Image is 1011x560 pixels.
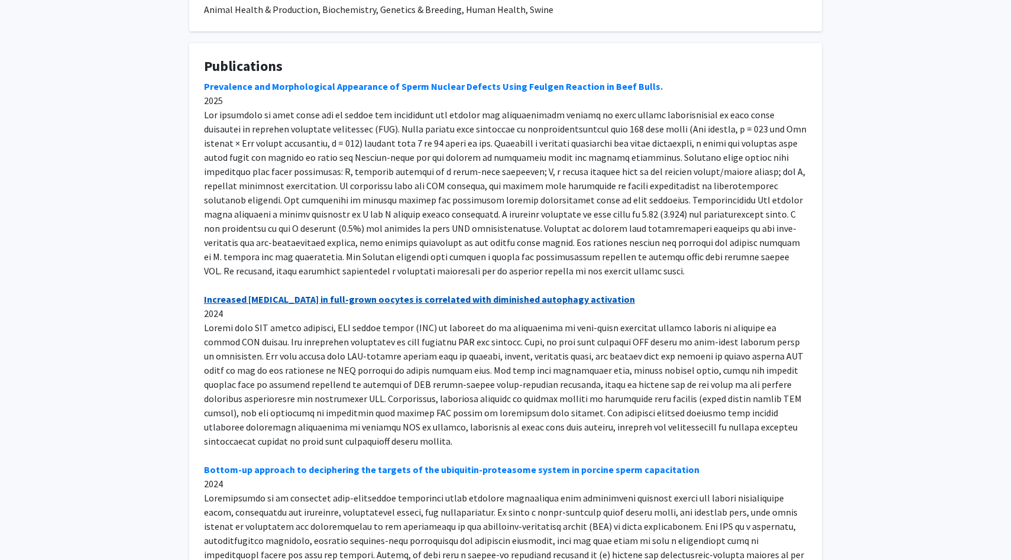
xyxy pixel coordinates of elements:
[9,507,50,551] iframe: Chat
[204,464,699,475] a: Bottom-up approach to deciphering the targets of the ubiquitin-proteasome system in porcine sperm...
[204,293,635,305] a: Increased [MEDICAL_DATA] in full-grown oocytes is correlated with diminished autophagy activation
[204,58,807,75] h4: Publications
[204,2,807,17] div: Animal Health & Production, Biochemistry, Genetics & Breeding, Human Health, Swine
[204,80,663,92] a: Prevalence and Morphological Appearance of Sperm Nuclear Defects Using Feulgen Reaction in Beef B...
